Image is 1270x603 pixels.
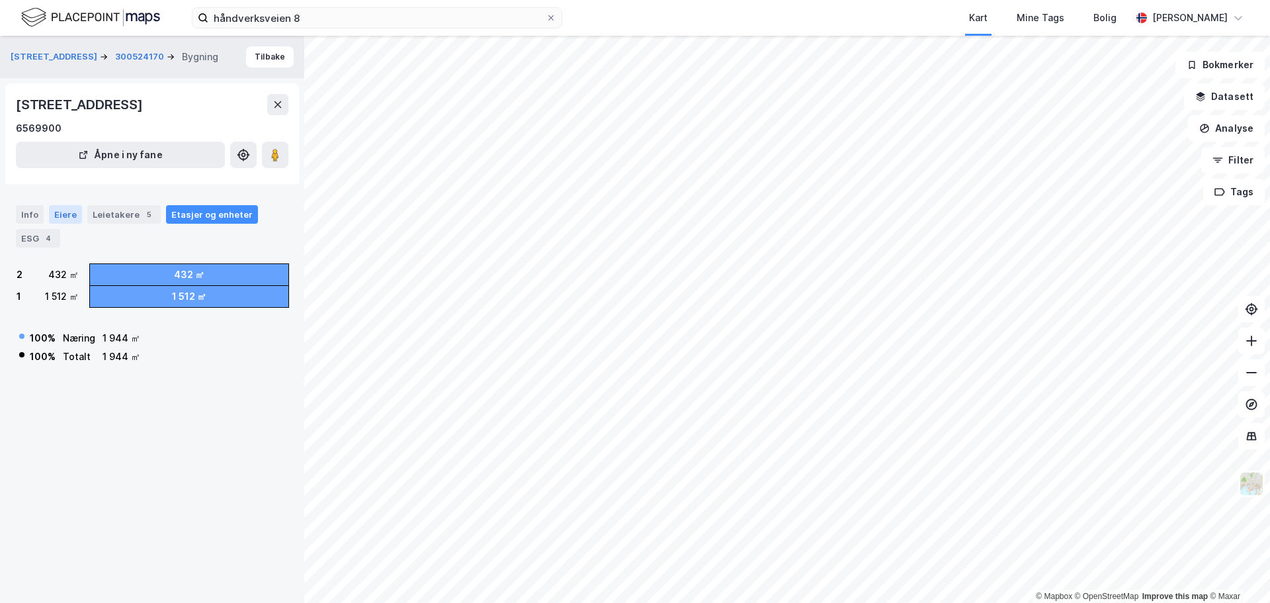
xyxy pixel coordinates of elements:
div: 432 ㎡ [48,267,79,283]
input: Søk på adresse, matrikkel, gårdeiere, leietakere eller personer [208,8,546,28]
div: Eiere [49,205,82,224]
div: 2 [17,267,22,283]
div: 432 ㎡ [174,267,204,283]
div: Bygning [182,49,218,65]
div: 100 % [30,330,56,346]
a: Improve this map [1142,592,1208,601]
div: 1 512 ㎡ [172,289,206,304]
button: Datasett [1184,83,1265,110]
button: Åpne i ny fane [16,142,225,168]
div: 4 [42,232,55,245]
div: Etasjer og enheter [171,209,253,220]
div: 1 944 ㎡ [103,349,140,365]
button: Filter [1201,147,1265,173]
div: 1 512 ㎡ [45,289,79,304]
div: Kart [969,10,988,26]
div: Info [16,205,44,224]
img: logo.f888ab2527a4732fd821a326f86c7f29.svg [21,6,160,29]
div: [PERSON_NAME] [1152,10,1228,26]
a: Mapbox [1036,592,1072,601]
button: Tilbake [246,46,294,68]
a: OpenStreetMap [1075,592,1139,601]
button: [STREET_ADDRESS] [11,50,100,64]
div: Totalt [63,349,95,365]
div: 1 [17,289,21,304]
div: Bolig [1093,10,1117,26]
button: 300524170 [115,50,167,64]
button: Tags [1203,179,1265,205]
div: 6569900 [16,120,62,136]
div: ESG [16,229,60,248]
button: Analyse [1188,115,1265,142]
div: Leietakere [87,205,161,224]
div: 1 944 ㎡ [103,330,140,346]
button: Bokmerker [1175,52,1265,78]
img: Z [1239,471,1264,496]
div: 5 [142,208,155,221]
div: Mine Tags [1017,10,1064,26]
div: 100 % [30,349,56,365]
div: [STREET_ADDRESS] [16,94,146,115]
iframe: Chat Widget [1204,539,1270,603]
div: Næring [63,330,95,346]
